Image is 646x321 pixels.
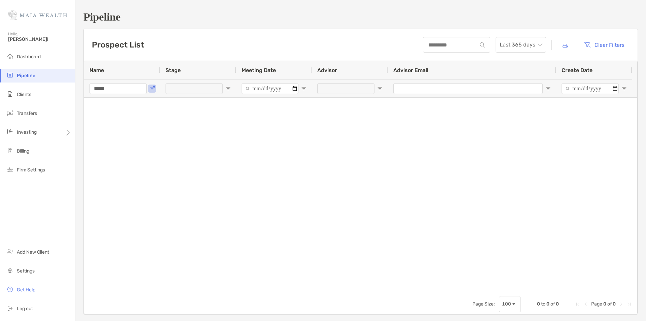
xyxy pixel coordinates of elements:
[17,129,37,135] span: Investing
[149,86,155,91] button: Open Filter Menu
[6,90,14,98] img: clients icon
[6,165,14,173] img: firm-settings icon
[225,86,231,91] button: Open Filter Menu
[6,248,14,256] img: add_new_client icon
[17,92,31,97] span: Clients
[17,306,33,312] span: Log out
[583,301,588,307] div: Previous Page
[83,11,638,23] h1: Pipeline
[89,83,147,94] input: Name Filter Input
[17,148,29,154] span: Billing
[242,67,276,73] span: Meeting Date
[575,301,580,307] div: First Page
[618,301,624,307] div: Next Page
[6,285,14,293] img: get-help icon
[17,73,35,78] span: Pipeline
[317,67,337,73] span: Advisor
[17,249,49,255] span: Add New Client
[562,67,593,73] span: Create Date
[541,301,545,307] span: to
[578,37,630,52] button: Clear Filters
[6,109,14,117] img: transfers icon
[393,83,543,94] input: Advisor Email Filter Input
[92,40,144,50] h3: Prospect List
[393,67,428,73] span: Advisor Email
[499,296,521,312] div: Page Size
[17,287,35,293] span: Get Help
[502,301,511,307] div: 100
[8,36,71,42] span: [PERSON_NAME]!
[546,301,549,307] span: 0
[377,86,383,91] button: Open Filter Menu
[537,301,540,307] span: 0
[89,67,104,73] span: Name
[480,42,485,47] img: input icon
[626,301,632,307] div: Last Page
[500,37,542,52] span: Last 365 days
[8,3,67,27] img: Zoe Logo
[17,268,35,274] span: Settings
[603,301,606,307] span: 0
[6,71,14,79] img: pipeline icon
[6,52,14,60] img: dashboard icon
[6,128,14,136] img: investing icon
[562,83,619,94] input: Create Date Filter Input
[550,301,555,307] span: of
[17,54,41,60] span: Dashboard
[17,167,45,173] span: Firm Settings
[6,147,14,155] img: billing icon
[545,86,551,91] button: Open Filter Menu
[607,301,612,307] span: of
[591,301,602,307] span: Page
[6,266,14,275] img: settings icon
[472,301,495,307] div: Page Size:
[166,67,181,73] span: Stage
[17,110,37,116] span: Transfers
[301,86,307,91] button: Open Filter Menu
[613,301,616,307] span: 0
[556,301,559,307] span: 0
[242,83,298,94] input: Meeting Date Filter Input
[6,304,14,312] img: logout icon
[621,86,627,91] button: Open Filter Menu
